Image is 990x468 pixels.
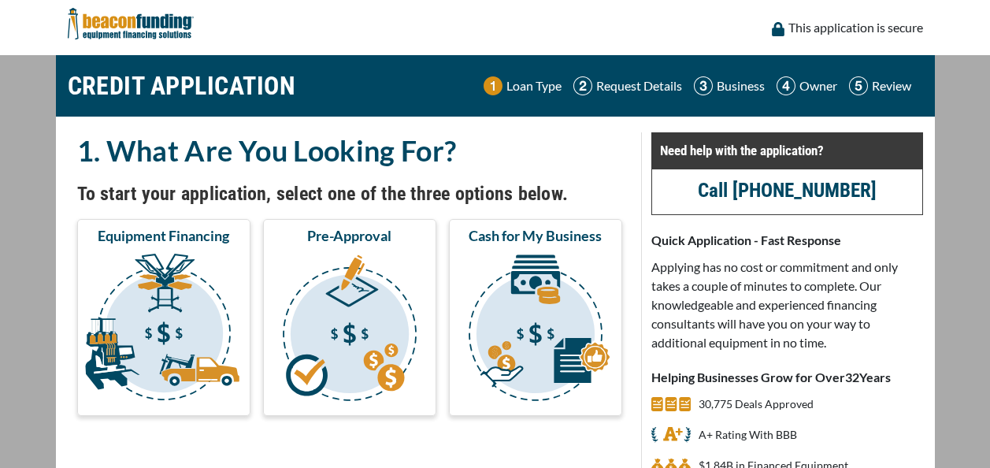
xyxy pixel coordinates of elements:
[573,76,592,95] img: Step 2
[872,76,911,95] p: Review
[788,18,923,37] p: This application is secure
[484,76,502,95] img: Step 1
[849,76,868,95] img: Step 5
[845,370,859,384] span: 32
[699,395,814,414] p: 30,775 Deals Approved
[469,226,602,245] span: Cash for My Business
[799,76,837,95] p: Owner
[307,226,391,245] span: Pre-Approval
[77,180,622,207] h4: To start your application, select one of the three options below.
[68,63,296,109] h1: CREDIT APPLICATION
[449,219,622,416] button: Cash for My Business
[660,141,914,160] p: Need help with the application?
[698,179,877,202] a: Call [PHONE_NUMBER]
[694,76,713,95] img: Step 3
[777,76,795,95] img: Step 4
[98,226,229,245] span: Equipment Financing
[266,251,433,409] img: Pre-Approval
[772,22,784,36] img: lock icon to convery security
[651,231,923,250] p: Quick Application - Fast Response
[263,219,436,416] button: Pre-Approval
[80,251,247,409] img: Equipment Financing
[77,132,622,169] h2: 1. What Are You Looking For?
[596,76,682,95] p: Request Details
[699,425,797,444] p: A+ Rating With BBB
[77,219,250,416] button: Equipment Financing
[651,368,923,387] p: Helping Businesses Grow for Over Years
[506,76,562,95] p: Loan Type
[717,76,765,95] p: Business
[452,251,619,409] img: Cash for My Business
[651,258,923,352] p: Applying has no cost or commitment and only takes a couple of minutes to complete. Our knowledgea...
